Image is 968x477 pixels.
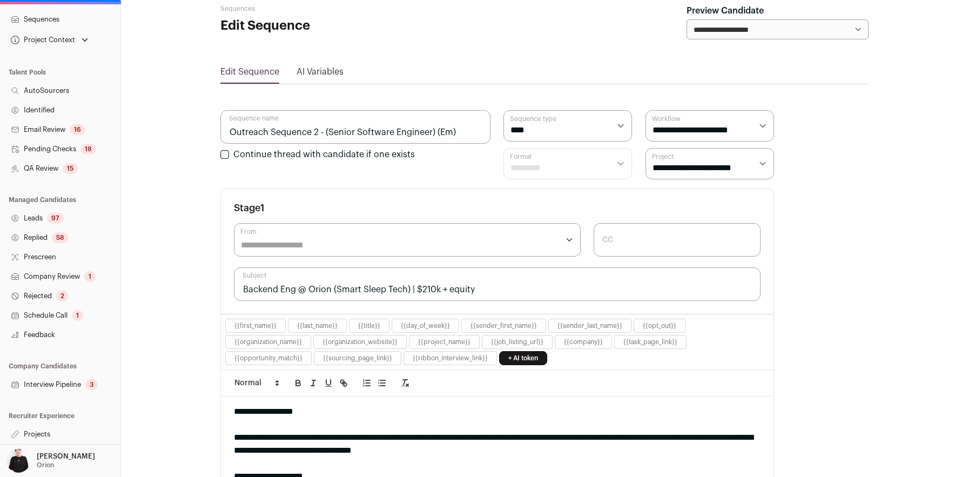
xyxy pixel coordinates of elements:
div: 15 [63,163,78,174]
a: Sequences [220,5,255,12]
div: 2 [56,291,69,301]
button: Open dropdown [4,449,97,473]
button: {{organization_website}} [322,338,398,346]
button: {{sender_last_name}} [557,321,622,330]
button: {{last_name}} [297,321,338,330]
h3: Stage [234,201,265,214]
div: 18 [80,144,96,154]
button: {{first_name}} [234,321,277,330]
button: {{project_name}} [418,338,470,346]
a: AI Variables [297,68,344,76]
button: {{day_of_week}} [401,321,450,330]
div: 58 [52,232,69,243]
input: CC [594,223,761,257]
div: 1 [84,271,96,282]
button: {{opportunity_match}} [234,354,302,362]
div: 16 [70,124,85,135]
img: 9240684-medium_jpg [6,449,30,473]
span: 1 [260,203,265,213]
button: {{sender_first_name}} [470,321,537,330]
p: Orion [37,461,54,469]
button: {{sourcing_page_link}} [323,354,392,362]
div: Project Context [9,36,75,44]
h1: Edit Sequence [220,17,436,35]
button: {{job_listing_url}} [491,338,543,346]
label: Continue thread with candidate if one exists [233,150,415,159]
button: {{opt_out}} [643,321,676,330]
button: {{company}} [564,338,603,346]
p: [PERSON_NAME] [37,452,95,461]
label: Preview Candidate [687,4,764,17]
input: Sequence name [220,110,490,144]
div: 97 [47,213,64,224]
button: Open dropdown [9,32,90,48]
button: {{title}} [358,321,380,330]
a: + AI token [499,351,547,365]
a: Edit Sequence [220,68,279,76]
button: {{task_page_link}} [623,338,677,346]
button: {{ribbon_interview_link}} [413,354,488,362]
button: {{organization_name}} [234,338,302,346]
div: 1 [72,310,83,321]
div: 3 [85,379,98,390]
input: Subject [234,267,761,301]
